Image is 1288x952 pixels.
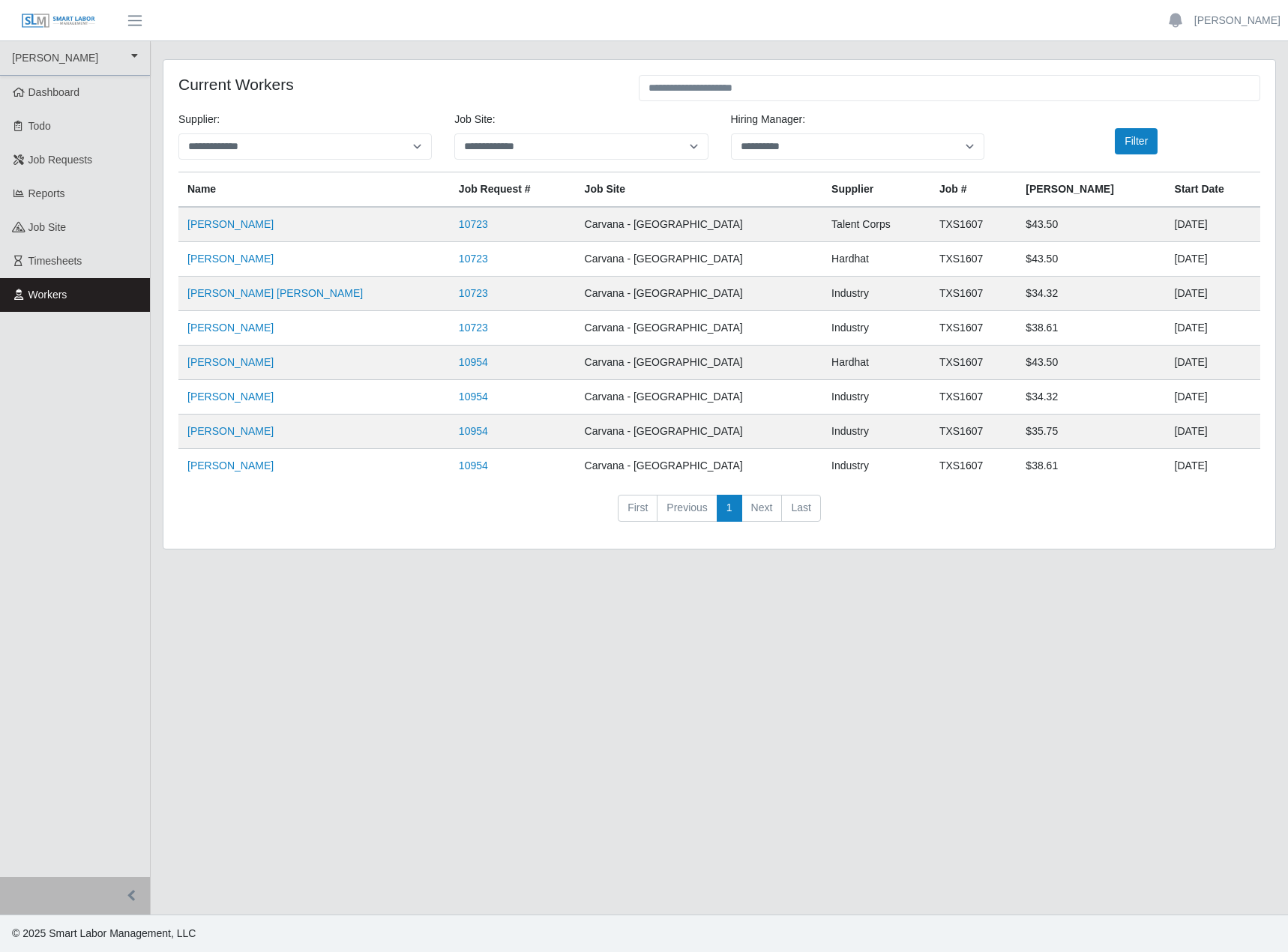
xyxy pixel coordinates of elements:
a: 10954 [459,460,488,472]
td: Carvana - [GEOGRAPHIC_DATA] [576,380,823,415]
td: Hardhat [822,242,930,277]
td: TXS1607 [930,207,1017,242]
a: [PERSON_NAME] [187,356,274,368]
a: 1 [717,495,742,522]
td: TXS1607 [930,346,1017,380]
td: Industry [822,277,930,311]
span: job site [28,221,67,233]
td: Industry [822,311,930,346]
th: Job # [930,172,1017,208]
td: Industry [822,415,930,449]
span: © 2025 Smart Labor Management, LLC [12,927,196,939]
td: TXS1607 [930,449,1017,483]
a: 10954 [459,356,488,368]
a: [PERSON_NAME] [187,218,274,230]
label: Hiring Manager: [731,112,806,127]
th: Supplier [822,172,930,208]
th: Start Date [1166,172,1260,208]
td: [DATE] [1166,415,1260,449]
td: [DATE] [1166,380,1260,415]
th: Job Request # [450,172,576,208]
td: [DATE] [1166,207,1260,242]
th: Name [178,172,450,208]
span: Reports [28,187,65,199]
td: $43.50 [1017,207,1165,242]
td: Carvana - [GEOGRAPHIC_DATA] [576,242,823,277]
td: Industry [822,449,930,483]
td: $43.50 [1017,242,1165,277]
td: $38.61 [1017,449,1165,483]
td: TXS1607 [930,380,1017,415]
a: 10723 [459,218,488,230]
a: [PERSON_NAME] [187,322,274,334]
span: Todo [28,120,51,132]
a: [PERSON_NAME] [187,460,274,472]
td: Carvana - [GEOGRAPHIC_DATA] [576,449,823,483]
span: Dashboard [28,86,80,98]
a: [PERSON_NAME] [187,391,274,403]
img: SLM Logo [21,13,96,29]
td: Carvana - [GEOGRAPHIC_DATA] [576,346,823,380]
a: [PERSON_NAME] [1194,13,1281,28]
td: TXS1607 [930,415,1017,449]
a: 10723 [459,322,488,334]
label: Supplier: [178,112,220,127]
a: 10954 [459,391,488,403]
a: 10954 [459,425,488,437]
td: Carvana - [GEOGRAPHIC_DATA] [576,207,823,242]
td: Carvana - [GEOGRAPHIC_DATA] [576,277,823,311]
td: $34.32 [1017,380,1165,415]
td: TXS1607 [930,311,1017,346]
nav: pagination [178,495,1260,534]
span: Timesheets [28,255,82,267]
td: TXS1607 [930,277,1017,311]
td: [DATE] [1166,311,1260,346]
td: TXS1607 [930,242,1017,277]
a: [PERSON_NAME] [187,253,274,265]
td: Hardhat [822,346,930,380]
a: [PERSON_NAME] [187,425,274,437]
h4: Current Workers [178,75,616,94]
th: job site [576,172,823,208]
td: [DATE] [1166,449,1260,483]
td: [DATE] [1166,242,1260,277]
td: Talent Corps [822,207,930,242]
td: $43.50 [1017,346,1165,380]
button: Filter [1115,128,1158,154]
td: [DATE] [1166,277,1260,311]
td: [DATE] [1166,346,1260,380]
a: 10723 [459,287,488,299]
td: $34.32 [1017,277,1165,311]
a: 10723 [459,253,488,265]
span: Workers [28,289,67,301]
span: Job Requests [28,154,93,166]
th: [PERSON_NAME] [1017,172,1165,208]
td: $35.75 [1017,415,1165,449]
td: Carvana - [GEOGRAPHIC_DATA] [576,311,823,346]
label: job site: [454,112,495,127]
td: Industry [822,380,930,415]
a: [PERSON_NAME] [PERSON_NAME] [187,287,363,299]
td: Carvana - [GEOGRAPHIC_DATA] [576,415,823,449]
td: $38.61 [1017,311,1165,346]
